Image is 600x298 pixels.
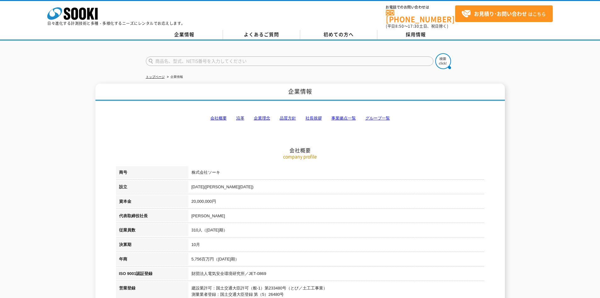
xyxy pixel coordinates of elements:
[116,181,188,195] th: 設立
[116,224,188,238] th: 従業員数
[166,74,183,80] li: 企業情報
[331,116,356,120] a: 事業拠点一覧
[188,238,484,253] td: 10月
[188,224,484,238] td: 310人（[DATE]期）
[116,267,188,282] th: ISO 9001認証登録
[146,75,165,79] a: トップページ
[116,238,188,253] th: 決算期
[188,166,484,181] td: 株式会社ソーキ
[461,9,546,19] span: はこちら
[236,116,244,120] a: 沿革
[377,30,454,39] a: 採用情報
[455,5,553,22] a: お見積り･お問い合わせはこちら
[210,116,227,120] a: 会社概要
[395,23,404,29] span: 8:50
[146,30,223,39] a: 企業情報
[116,84,484,154] h2: 会社概要
[188,210,484,224] td: [PERSON_NAME]
[116,253,188,267] th: 年商
[386,23,448,29] span: (平日 ～ 土日、祝日除く)
[116,166,188,181] th: 商号
[95,84,505,101] h1: 企業情報
[188,181,484,195] td: [DATE]([PERSON_NAME][DATE])
[474,10,527,17] strong: お見積り･お問い合わせ
[223,30,300,39] a: よくあるご質問
[280,116,296,120] a: 品質方針
[188,253,484,267] td: 5,756百万円（[DATE]期）
[188,195,484,210] td: 20,000,000円
[116,195,188,210] th: 資本金
[435,53,451,69] img: btn_search.png
[386,10,455,23] a: [PHONE_NUMBER]
[408,23,419,29] span: 17:30
[47,21,185,25] p: 日々進化する計測技術と多種・多様化するニーズにレンタルでお応えします。
[146,56,433,66] input: 商品名、型式、NETIS番号を入力してください
[254,116,270,120] a: 企業理念
[188,267,484,282] td: 財団法人電気安全環境研究所／JET-0869
[365,116,390,120] a: グループ一覧
[300,30,377,39] a: 初めての方へ
[116,210,188,224] th: 代表取締役社長
[306,116,322,120] a: 社長挨拶
[323,31,354,38] span: 初めての方へ
[386,5,455,9] span: お電話でのお問い合わせは
[116,153,484,160] p: company profile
